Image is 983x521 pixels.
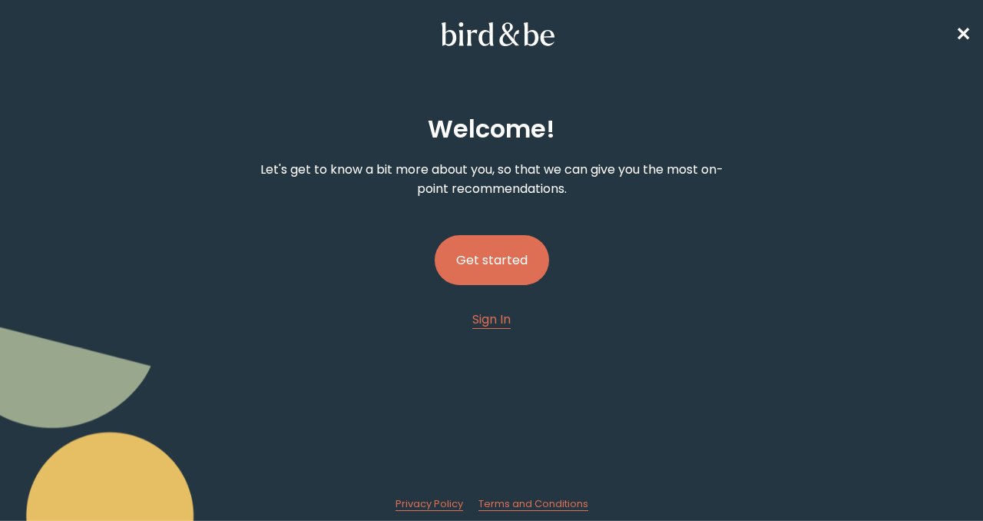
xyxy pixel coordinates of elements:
a: ✕ [955,21,971,48]
span: Sign In [472,310,511,328]
button: Get started [435,235,549,285]
span: ✕ [955,22,971,47]
a: Terms and Conditions [478,497,588,511]
a: Privacy Policy [396,497,463,511]
a: Get started [435,211,549,310]
h2: Welcome ! [428,111,555,148]
span: Privacy Policy [396,497,463,510]
span: Terms and Conditions [478,497,588,510]
iframe: Gorgias live chat messenger [906,449,968,506]
a: Sign In [472,310,511,329]
p: Let's get to know a bit more about you, so that we can give you the most on-point recommendations. [258,160,725,198]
